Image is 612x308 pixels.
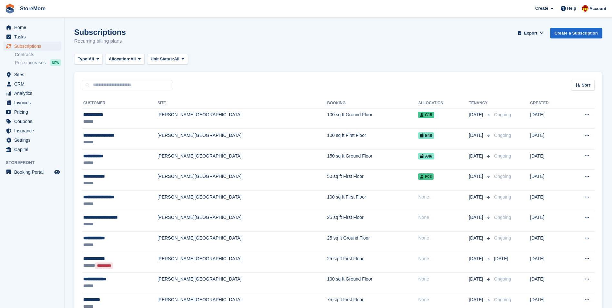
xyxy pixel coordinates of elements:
th: Created [530,98,567,108]
td: [PERSON_NAME][GEOGRAPHIC_DATA] [157,108,327,129]
div: None [418,235,469,241]
a: menu [3,145,61,154]
div: None [418,276,469,282]
span: Type: [78,56,89,62]
span: Ongoing [494,112,511,117]
td: 25 sq ft First Floor [327,252,418,272]
td: 150 sq ft Ground Floor [327,149,418,170]
span: [DATE] [469,214,484,221]
td: 100 sq ft Ground Floor [327,272,418,293]
span: Sites [14,70,53,79]
span: Price increases [15,60,46,66]
span: All [89,56,94,62]
td: [PERSON_NAME][GEOGRAPHIC_DATA] [157,190,327,211]
th: Customer [82,98,157,108]
a: menu [3,89,61,98]
span: Storefront [6,159,64,166]
span: Booking Portal [14,168,53,177]
span: Ongoing [494,133,511,138]
span: [DATE] [469,111,484,118]
span: Home [14,23,53,32]
span: Ongoing [494,297,511,302]
td: [DATE] [530,252,567,272]
h1: Subscriptions [74,28,126,36]
span: Ongoing [494,276,511,282]
a: Preview store [53,168,61,176]
span: [DATE] [469,235,484,241]
td: [PERSON_NAME][GEOGRAPHIC_DATA] [157,272,327,293]
span: Sort [582,82,590,88]
span: Ongoing [494,174,511,179]
span: A46 [418,153,434,159]
a: menu [3,136,61,145]
span: Insurance [14,126,53,135]
a: StoreMore [17,3,48,14]
span: Create [535,5,548,12]
img: Store More Team [582,5,588,12]
span: Ongoing [494,153,511,159]
td: [DATE] [530,231,567,252]
a: Create a Subscription [550,28,602,38]
th: Tenancy [469,98,491,108]
span: Pricing [14,108,53,117]
span: [DATE] [469,132,484,139]
td: [PERSON_NAME][GEOGRAPHIC_DATA] [157,149,327,170]
span: Account [589,5,606,12]
button: Allocation: All [105,54,145,65]
td: [PERSON_NAME][GEOGRAPHIC_DATA] [157,129,327,149]
span: [DATE] [469,194,484,200]
td: 100 sq ft Ground Floor [327,108,418,129]
span: [DATE] [494,256,508,261]
a: menu [3,117,61,126]
span: [DATE] [469,276,484,282]
span: CRM [14,79,53,88]
th: Booking [327,98,418,108]
a: menu [3,70,61,79]
a: menu [3,79,61,88]
td: 100 sq ft First Floor [327,190,418,211]
td: [PERSON_NAME][GEOGRAPHIC_DATA] [157,252,327,272]
div: None [418,296,469,303]
span: Ongoing [494,215,511,220]
td: [DATE] [530,170,567,190]
span: Subscriptions [14,42,53,51]
button: Unit Status: All [147,54,188,65]
span: Invoices [14,98,53,107]
td: 25 sq ft First Floor [327,211,418,231]
td: [DATE] [530,108,567,129]
span: Analytics [14,89,53,98]
div: None [418,255,469,262]
a: Price increases NEW [15,59,61,66]
td: [PERSON_NAME][GEOGRAPHIC_DATA] [157,231,327,252]
img: stora-icon-8386f47178a22dfd0bd8f6a31ec36ba5ce8667c1dd55bd0f319d3a0aa187defe.svg [5,4,15,14]
td: 50 sq ft First Floor [327,170,418,190]
span: Tasks [14,32,53,41]
span: Unit Status: [151,56,174,62]
span: [DATE] [469,296,484,303]
td: 25 sq ft Ground Floor [327,231,418,252]
span: Ongoing [494,235,511,241]
span: Capital [14,145,53,154]
span: [DATE] [469,173,484,180]
span: Ongoing [494,194,511,200]
a: menu [3,98,61,107]
th: Allocation [418,98,469,108]
td: [DATE] [530,190,567,211]
td: 100 sq ft First Floor [327,129,418,149]
a: menu [3,42,61,51]
button: Type: All [74,54,103,65]
span: Export [524,30,537,36]
span: Coupons [14,117,53,126]
span: Allocation: [109,56,130,62]
th: Site [157,98,327,108]
div: None [418,194,469,200]
span: Help [567,5,576,12]
td: [DATE] [530,129,567,149]
td: [PERSON_NAME][GEOGRAPHIC_DATA] [157,211,327,231]
span: Settings [14,136,53,145]
div: None [418,214,469,221]
a: menu [3,32,61,41]
span: All [174,56,180,62]
a: menu [3,168,61,177]
span: [DATE] [469,153,484,159]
